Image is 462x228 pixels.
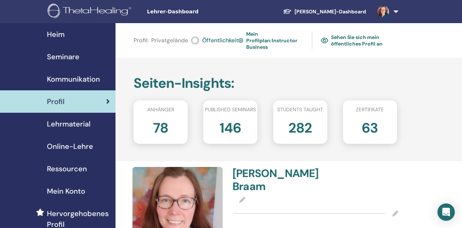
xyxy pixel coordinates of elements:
h2: 146 [219,116,241,137]
span: Kommunikation [47,74,100,85]
span: Profil : [134,36,148,45]
span: Seminare [47,51,79,62]
img: eye.svg [321,37,328,44]
span: Anhänger [147,106,174,113]
div: Open Intercom Messenger [437,203,455,221]
span: Online-Lehre [47,141,93,152]
span: Zertifikate [356,106,384,113]
h2: 63 [362,116,378,137]
span: Ressourcen [47,163,87,174]
h4: [PERSON_NAME] Braam [232,167,311,193]
span: Lehrer-Dashboard [147,8,255,16]
span: Privatgelände [151,36,188,45]
a: Sehen Sie sich mein öffentliches Profil an [321,29,397,52]
span: Students taught [277,106,323,113]
span: Lehrmaterial [47,119,91,129]
h2: 78 [153,116,168,137]
h2: 282 [288,116,312,137]
span: Mein Konto [47,186,85,197]
img: default.jpg [378,6,389,17]
a: [PERSON_NAME]-Dashboard [277,5,372,18]
span: Öffentlichkeit [202,36,238,45]
a: Mein Profilplan:Instructor Business [238,29,303,52]
img: logo.png [48,4,134,20]
h2: Seiten-Insights : [134,75,397,92]
img: graduation-cap-white.svg [283,8,292,14]
img: cog.svg [238,37,243,44]
span: Profil [47,96,65,107]
span: Heim [47,29,65,40]
span: Published seminars [205,106,256,113]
